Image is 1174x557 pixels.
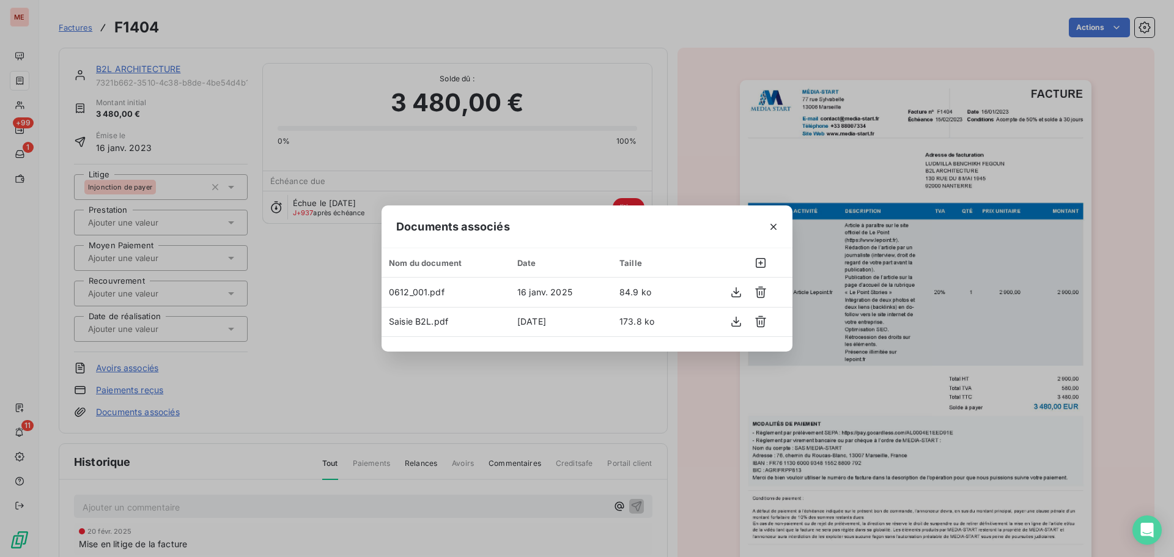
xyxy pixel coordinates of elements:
span: 173.8 ko [619,316,654,326]
div: Date [517,258,605,268]
div: Taille [619,258,677,268]
span: 16 janv. 2025 [517,287,572,297]
div: Nom du document [389,258,503,268]
span: Documents associés [396,218,510,235]
span: [DATE] [517,316,546,326]
div: Open Intercom Messenger [1132,515,1162,545]
span: 0612_001.pdf [389,287,445,297]
span: Saisie B2L.pdf [389,316,448,326]
span: 84.9 ko [619,287,651,297]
